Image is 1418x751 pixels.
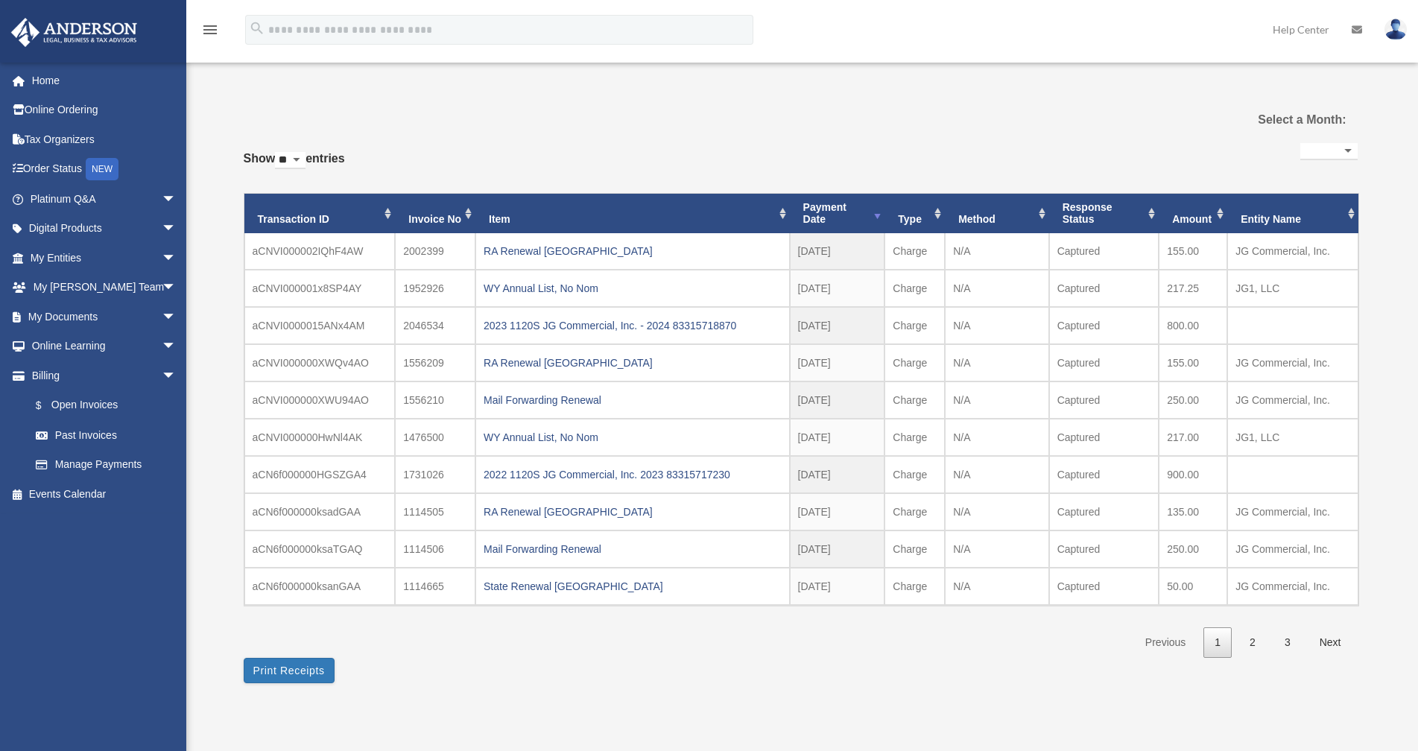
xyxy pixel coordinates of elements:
[395,307,475,344] td: 2046534
[10,95,199,125] a: Online Ordering
[10,243,199,273] a: My Entitiesarrow_drop_down
[10,154,199,185] a: Order StatusNEW
[244,568,396,605] td: aCN6f000000ksanGAA
[884,419,945,456] td: Charge
[1227,493,1358,530] td: JG Commercial, Inc.
[10,184,199,214] a: Platinum Q&Aarrow_drop_down
[244,381,396,419] td: aCNVI000000XWU94AO
[945,307,1048,344] td: N/A
[884,493,945,530] td: Charge
[790,307,885,344] td: [DATE]
[945,270,1048,307] td: N/A
[790,233,885,270] td: [DATE]
[244,456,396,493] td: aCN6f000000HGSZGA4
[484,390,782,411] div: Mail Forwarding Renewal
[884,233,945,270] td: Charge
[484,539,782,560] div: Mail Forwarding Renewal
[244,658,335,683] button: Print Receipts
[884,456,945,493] td: Charge
[945,456,1048,493] td: N/A
[884,568,945,605] td: Charge
[395,344,475,381] td: 1556209
[1159,270,1227,307] td: 217.25
[1049,493,1159,530] td: Captured
[275,152,306,169] select: Showentries
[945,233,1048,270] td: N/A
[162,332,192,362] span: arrow_drop_down
[484,576,782,597] div: State Renewal [GEOGRAPHIC_DATA]
[10,66,199,95] a: Home
[1049,270,1159,307] td: Captured
[1183,110,1346,130] label: Select a Month:
[945,568,1048,605] td: N/A
[484,278,782,299] div: WY Annual List, No Nom
[1273,627,1302,658] a: 3
[484,241,782,262] div: RA Renewal [GEOGRAPHIC_DATA]
[244,148,345,184] label: Show entries
[945,194,1048,234] th: Method: activate to sort column ascending
[1227,381,1358,419] td: JG Commercial, Inc.
[395,381,475,419] td: 1556210
[884,270,945,307] td: Charge
[790,381,885,419] td: [DATE]
[1134,627,1197,658] a: Previous
[10,361,199,390] a: Billingarrow_drop_down
[10,273,199,302] a: My [PERSON_NAME] Teamarrow_drop_down
[162,302,192,332] span: arrow_drop_down
[1227,344,1358,381] td: JG Commercial, Inc.
[945,344,1048,381] td: N/A
[10,479,199,509] a: Events Calendar
[249,20,265,37] i: search
[1384,19,1407,40] img: User Pic
[244,493,396,530] td: aCN6f000000ksadGAA
[1227,194,1358,234] th: Entity Name: activate to sort column ascending
[1159,194,1227,234] th: Amount: activate to sort column ascending
[395,233,475,270] td: 2002399
[244,419,396,456] td: aCNVI000000HwNl4AK
[1227,270,1358,307] td: JG1, LLC
[884,344,945,381] td: Charge
[1159,568,1227,605] td: 50.00
[790,194,885,234] th: Payment Date: activate to sort column ascending
[21,450,199,480] a: Manage Payments
[201,21,219,39] i: menu
[162,273,192,303] span: arrow_drop_down
[395,493,475,530] td: 1114505
[162,214,192,244] span: arrow_drop_down
[1159,456,1227,493] td: 900.00
[790,270,885,307] td: [DATE]
[790,493,885,530] td: [DATE]
[1227,233,1358,270] td: JG Commercial, Inc.
[1049,307,1159,344] td: Captured
[484,427,782,448] div: WY Annual List, No Nom
[21,390,199,421] a: $Open Invoices
[10,332,199,361] a: Online Learningarrow_drop_down
[44,396,51,415] span: $
[790,456,885,493] td: [DATE]
[395,568,475,605] td: 1114665
[884,381,945,419] td: Charge
[244,307,396,344] td: aCNVI0000015ANx4AM
[244,233,396,270] td: aCNVI000002IQhF4AW
[945,493,1048,530] td: N/A
[884,530,945,568] td: Charge
[475,194,790,234] th: Item: activate to sort column ascending
[244,530,396,568] td: aCN6f000000ksaTGAQ
[395,270,475,307] td: 1952926
[395,530,475,568] td: 1114506
[162,243,192,273] span: arrow_drop_down
[1227,419,1358,456] td: JG1, LLC
[10,302,199,332] a: My Documentsarrow_drop_down
[790,530,885,568] td: [DATE]
[244,270,396,307] td: aCNVI000001x8SP4AY
[395,419,475,456] td: 1476500
[1159,530,1227,568] td: 250.00
[484,352,782,373] div: RA Renewal [GEOGRAPHIC_DATA]
[884,307,945,344] td: Charge
[244,344,396,381] td: aCNVI000000XWQv4AO
[484,464,782,485] div: 2022 1120S JG Commercial, Inc. 2023 83315717230
[484,501,782,522] div: RA Renewal [GEOGRAPHIC_DATA]
[1159,381,1227,419] td: 250.00
[201,26,219,39] a: menu
[1227,530,1358,568] td: JG Commercial, Inc.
